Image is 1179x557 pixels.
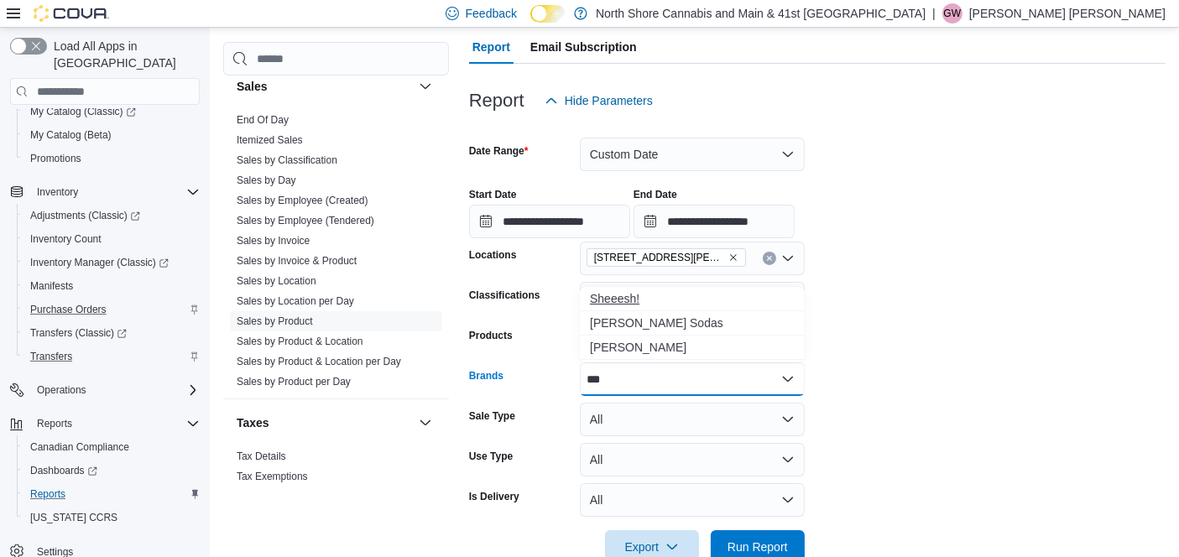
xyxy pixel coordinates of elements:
[237,375,351,388] span: Sales by Product per Day
[469,248,517,262] label: Locations
[17,204,206,227] a: Adjustments (Classic)
[237,470,308,483] span: Tax Exemptions
[237,414,269,431] h3: Taxes
[30,380,200,400] span: Operations
[237,450,286,463] span: Tax Details
[781,252,795,265] button: Open list of options
[17,482,206,506] button: Reports
[17,147,206,170] button: Promotions
[237,254,357,268] span: Sales by Invoice & Product
[30,209,140,222] span: Adjustments (Classic)
[469,450,513,463] label: Use Type
[469,144,529,158] label: Date Range
[23,229,200,249] span: Inventory Count
[237,78,412,95] button: Sales
[580,287,805,360] div: Choose from the following options
[17,459,206,482] a: Dashboards
[30,105,136,118] span: My Catalog (Classic)
[17,435,206,459] button: Canadian Compliance
[942,3,963,23] div: Griffin Wright
[23,102,200,122] span: My Catalog (Classic)
[30,414,200,434] span: Reports
[223,446,449,493] div: Taxes
[469,329,513,342] label: Products
[237,294,354,308] span: Sales by Location per Day
[237,234,310,247] span: Sales by Invoice
[17,251,206,274] a: Inventory Manager (Classic)
[237,274,316,288] span: Sales by Location
[23,323,200,343] span: Transfers (Classic)
[23,346,200,367] span: Transfers
[23,437,136,457] a: Canadian Compliance
[932,3,936,23] p: |
[47,38,200,71] span: Load All Apps in [GEOGRAPHIC_DATA]
[943,3,961,23] span: GW
[37,417,72,430] span: Reports
[237,133,303,147] span: Itemized Sales
[30,232,102,246] span: Inventory Count
[580,443,805,476] button: All
[596,3,926,23] p: North Shore Cannabis and Main & 41st [GEOGRAPHIC_DATA]
[237,315,313,327] a: Sales by Product
[237,174,296,187] span: Sales by Day
[17,274,206,298] button: Manifests
[415,413,436,433] button: Taxes
[530,5,566,23] input: Dark Mode
[237,113,289,127] span: End Of Day
[17,100,206,123] a: My Catalog (Classic)
[30,326,127,340] span: Transfers (Classic)
[466,5,517,22] span: Feedback
[37,185,78,199] span: Inventory
[237,356,401,367] a: Sales by Product & Location per Day
[237,134,303,146] a: Itemized Sales
[30,279,73,293] span: Manifests
[590,290,795,307] span: Sheeesh!
[30,414,79,434] button: Reports
[237,174,296,186] a: Sales by Day
[17,123,206,147] button: My Catalog (Beta)
[237,194,368,207] span: Sales by Employee (Created)
[237,335,363,348] span: Sales by Product & Location
[580,483,805,517] button: All
[469,490,519,503] label: Is Delivery
[17,345,206,368] button: Transfers
[538,84,660,117] button: Hide Parameters
[23,484,72,504] a: Reports
[23,508,124,528] a: [US_STATE] CCRS
[30,440,129,454] span: Canadian Compliance
[17,321,206,345] a: Transfers (Classic)
[30,182,200,202] span: Inventory
[30,380,93,400] button: Operations
[469,91,524,111] h3: Report
[30,256,169,269] span: Inventory Manager (Classic)
[23,461,104,481] a: Dashboards
[590,315,795,331] span: [PERSON_NAME] Sodas
[469,188,517,201] label: Start Date
[23,206,147,226] a: Adjustments (Classic)
[23,484,200,504] span: Reports
[237,471,308,482] a: Tax Exemptions
[469,289,540,302] label: Classifications
[23,252,200,273] span: Inventory Manager (Classic)
[223,110,449,398] div: Sales
[728,252,738,263] button: Remove 1520 Barrow St. from selection in this group
[580,311,805,336] button: Sheesh Hash Sodas
[237,355,401,368] span: Sales by Product & Location per Day
[530,30,637,64] span: Email Subscription
[237,154,337,167] span: Sales by Classification
[30,128,112,142] span: My Catalog (Beta)
[237,315,313,328] span: Sales by Product
[23,508,200,528] span: Washington CCRS
[23,323,133,343] a: Transfers (Classic)
[23,299,113,320] a: Purchase Orders
[237,275,316,287] a: Sales by Location
[237,78,268,95] h3: Sales
[30,511,117,524] span: [US_STATE] CCRS
[580,403,805,436] button: All
[237,336,363,347] a: Sales by Product & Location
[23,252,175,273] a: Inventory Manager (Classic)
[23,276,80,296] a: Manifests
[237,295,354,307] a: Sales by Location per Day
[594,249,725,266] span: [STREET_ADDRESS][PERSON_NAME]
[237,376,351,388] a: Sales by Product per Day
